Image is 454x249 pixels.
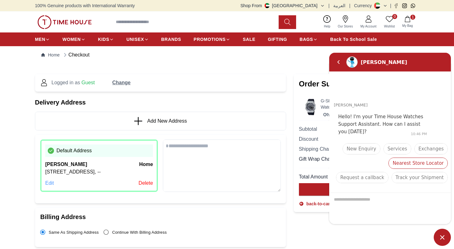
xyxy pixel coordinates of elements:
[243,36,255,42] span: SALE
[434,229,451,246] span: Minimize live chat window
[330,36,377,42] span: Back To School Sale
[98,36,109,42] span: KIDS
[241,2,325,9] button: Shop From[GEOGRAPHIC_DATA]
[62,51,90,59] div: Checkout
[299,79,414,89] h2: Order Summary
[299,173,328,181] span: Total Amount
[299,125,317,133] span: Subtotal
[112,230,167,235] span: Continue With Billing Address
[98,34,114,45] a: KIDS
[299,155,340,163] span: Gift Wrap Charges
[35,98,286,107] h1: Delivery Address
[328,51,452,226] iframe: SalesIQ Chat Window
[300,34,318,45] a: BAGS
[320,14,334,30] a: Help
[194,34,231,45] a: PROMOTIONS
[300,36,313,42] span: BAGS
[35,36,45,42] span: MEN
[49,230,99,235] span: Same as Shipping Address
[434,229,451,246] div: Chat Widget
[335,24,355,29] span: Our Stores
[410,15,415,20] span: 1
[322,111,336,118] p: Qty: 1
[56,147,92,154] p: Default Address
[139,161,153,168] p: home
[398,15,417,29] button: 1My Bag
[402,3,407,8] a: Instagram
[243,34,255,45] a: SALE
[126,36,144,42] span: UNISEX
[37,15,92,29] img: ...
[349,2,350,9] span: |
[299,145,339,153] span: Shipping Charges
[62,36,81,42] span: WOMEN
[161,34,181,45] a: BRANDS
[411,3,415,8] a: Whatsapp
[268,34,287,45] a: GIFTING
[194,36,226,42] span: PROMOTIONS
[400,23,415,28] span: My Bag
[161,36,181,42] span: BRANDS
[390,2,391,9] span: |
[329,2,330,9] span: |
[45,161,87,168] p: [PERSON_NAME]
[268,36,287,42] span: GIFTING
[126,34,149,45] a: UNISEX
[333,2,345,9] button: العربية
[265,3,270,8] img: United Arab Emirates
[358,24,379,29] span: My Account
[35,2,135,9] span: 100% Genuine products with International Warranty
[81,80,95,85] span: Guest
[51,79,95,86] p: Logged in as
[334,14,357,30] a: Our Stores
[45,168,153,176] p: [STREET_ADDRESS], --
[380,14,398,30] a: 0Wishlist
[35,46,419,64] nav: Breadcrumb
[112,79,131,86] span: Change
[41,52,60,58] a: Home
[321,98,409,110] a: G-SHOCK Men's Analog-Digital Silver Dial Watch - GM-2100-1ADR
[321,24,333,29] span: Help
[304,99,317,115] img: ...
[40,212,281,221] h1: Billing Address
[147,117,187,125] span: Add New Address
[299,183,414,196] button: Place Order
[394,3,398,8] a: Facebook
[382,24,397,29] span: Wishlist
[45,179,54,187] div: Edit
[62,34,85,45] a: WOMEN
[354,2,374,9] div: Currency
[299,201,331,207] a: back-to-cart
[35,34,50,45] a: MEN
[139,179,153,187] div: Delete
[330,34,377,45] a: Back To School Sale
[392,14,397,19] span: 0
[299,135,318,143] span: Discount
